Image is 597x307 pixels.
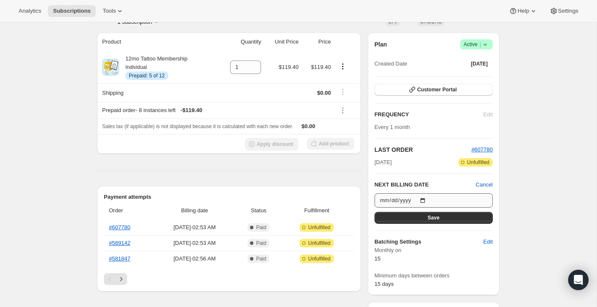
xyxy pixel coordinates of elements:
span: Minimum days between orders [375,271,493,280]
span: | [480,41,481,48]
span: Analytics [19,8,41,14]
span: $0.00 [302,123,316,129]
h2: Payment attempts [104,193,354,201]
th: Price [301,33,333,51]
span: Help [517,8,529,14]
h6: Batching Settings [375,238,483,246]
span: Paid [256,255,266,262]
span: Save [428,214,439,221]
span: 15 [375,255,380,262]
span: Unfulfilled [308,224,330,231]
button: Settings [544,5,583,17]
h2: Plan [375,40,387,49]
button: Shipping actions [336,87,350,96]
span: Active [464,40,489,49]
button: Save [375,212,493,224]
button: Analytics [14,5,46,17]
button: Cancel [476,181,493,189]
span: Status [238,206,279,215]
span: Prepaid: 5 of 12 [129,72,165,79]
span: Billing date [156,206,233,215]
span: [DATE] [375,158,392,167]
button: #607780 [471,145,493,154]
span: [DATE] · 02:53 AM [156,223,233,232]
span: Unfulfilled [467,159,489,166]
h2: FREQUENCY [375,110,483,119]
span: - $119.40 [180,106,202,115]
h2: NEXT BILLING DATE [375,181,476,189]
small: Individual [125,64,147,70]
span: Sales tax (if applicable) is not displayed because it is calculated with each new order. [102,123,293,129]
button: [DATE] [466,58,493,70]
a: #581847 [109,255,131,262]
a: #589142 [109,240,131,246]
span: Edit [483,238,493,246]
th: Unit Price [264,33,301,51]
span: $119.40 [279,64,299,70]
span: $119.40 [311,64,331,70]
span: Subscriptions [53,8,91,14]
div: 12mo Tattoo Membership [119,55,187,80]
nav: Pagination [104,273,354,285]
a: #607780 [471,146,493,153]
span: Fulfillment [285,206,349,215]
a: #607780 [109,224,131,230]
h2: LAST ORDER [375,145,472,154]
button: Tools [97,5,129,17]
span: Tools [103,8,116,14]
span: Monthly on [375,246,493,255]
button: Subscriptions [48,5,96,17]
span: Paid [256,240,266,247]
th: Product [97,33,217,51]
button: Edit [478,235,498,249]
span: Unfulfilled [308,255,330,262]
button: Help [504,5,542,17]
th: Shipping [97,83,217,102]
button: Next [115,273,127,285]
div: Prepaid order - 8 instances left [102,106,331,115]
img: product img [102,59,119,76]
div: Open Intercom Messenger [568,270,589,290]
span: Customer Portal [417,86,457,93]
span: Settings [558,8,578,14]
button: Product actions [336,62,350,71]
span: [DATE] · 02:53 AM [156,239,233,247]
th: Quantity [217,33,264,51]
span: [DATE] · 02:56 AM [156,255,233,263]
th: Order [104,201,154,220]
span: Unfulfilled [308,240,330,247]
button: Customer Portal [375,84,493,96]
span: Created Date [375,60,407,68]
span: 15 days [375,281,394,287]
span: [DATE] [471,60,488,67]
span: Paid [256,224,266,231]
span: Every 1 month [375,124,410,130]
span: $0.00 [317,90,331,96]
